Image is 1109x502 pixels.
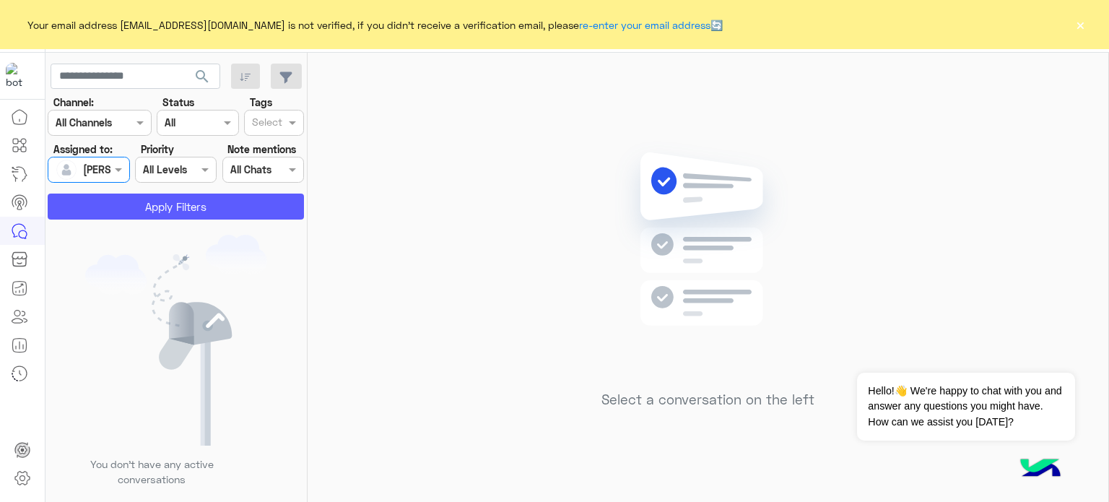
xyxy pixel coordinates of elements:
[193,68,211,85] span: search
[227,142,296,157] label: Note mentions
[27,17,723,33] span: Your email address [EMAIL_ADDRESS][DOMAIN_NAME] is not verified, if you didn't receive a verifica...
[141,142,174,157] label: Priority
[48,194,304,220] button: Apply Filters
[85,235,267,446] img: empty users
[162,95,194,110] label: Status
[579,19,710,31] a: re-enter your email address
[1015,444,1066,495] img: hulul-logo.png
[601,391,814,408] h5: Select a conversation on the left
[1073,17,1087,32] button: ×
[53,95,94,110] label: Channel:
[857,373,1074,441] span: Hello!👋 We're happy to chat with you and answer any questions you might have. How can we assist y...
[250,95,272,110] label: Tags
[6,63,32,89] img: 919860931428189
[604,141,812,381] img: no messages
[56,160,77,180] img: defaultAdmin.png
[79,456,225,488] p: You don’t have any active conversations
[53,142,113,157] label: Assigned to:
[250,114,282,133] div: Select
[185,64,220,95] button: search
